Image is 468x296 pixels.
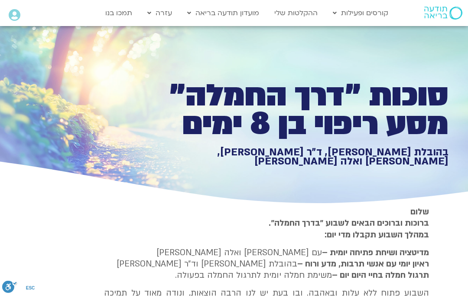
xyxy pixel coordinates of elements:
p: עם [PERSON_NAME] ואלה [PERSON_NAME] בהובלת [PERSON_NAME] וד״ר [PERSON_NAME] משימת חמלה יומית לתרג... [104,247,429,281]
strong: שלום [410,206,429,217]
a: תמכו בנו [101,5,136,21]
h1: סוכות ״דרך החמלה״ מסע ריפוי בן 8 ימים [148,82,448,138]
strong: ברוכות וברוכים הבאים לשבוע ״בדרך החמלה״. במהלך השבוע תקבלו מדי יום: [269,217,429,240]
a: ההקלטות שלי [270,5,322,21]
b: ראיון יומי עם אנשי תרבות, מדע ורוח – [297,258,429,270]
strong: מדיטציה ושיחת פתיחה יומית – [322,247,429,258]
img: תודעה בריאה [424,7,462,20]
a: עזרה [143,5,176,21]
b: תרגול חמלה בחיי היום יום – [332,270,429,281]
h1: בהובלת [PERSON_NAME], ד״ר [PERSON_NAME], [PERSON_NAME] ואלה [PERSON_NAME] [148,148,448,166]
a: קורסים ופעילות [328,5,393,21]
a: מועדון תודעה בריאה [183,5,263,21]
